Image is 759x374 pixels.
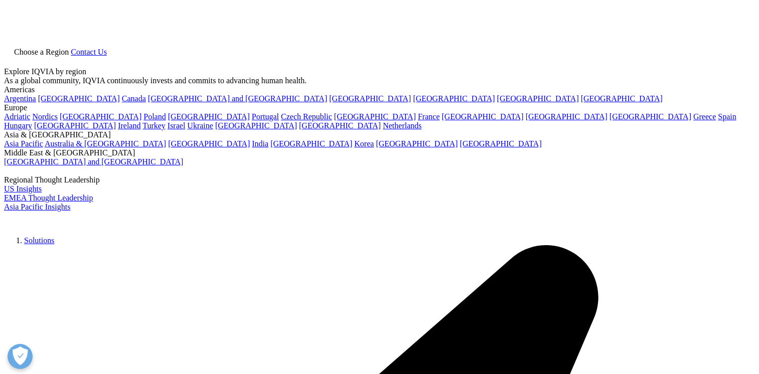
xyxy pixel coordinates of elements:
[4,112,30,121] a: Adriatic
[299,121,381,130] a: [GEOGRAPHIC_DATA]
[187,121,213,130] a: Ukraine
[581,94,663,103] a: [GEOGRAPHIC_DATA]
[4,85,755,94] div: Americas
[14,48,69,56] span: Choose a Region
[4,76,755,85] div: As a global community, IQVIA continuously invests and commits to advancing human health.
[418,112,440,121] a: France
[4,184,42,193] a: US Insights
[497,94,579,103] a: [GEOGRAPHIC_DATA]
[32,112,58,121] a: Nordics
[168,139,250,148] a: [GEOGRAPHIC_DATA]
[252,139,268,148] a: India
[143,112,166,121] a: Poland
[4,67,755,76] div: Explore IQVIA by region
[4,148,755,157] div: Middle East & [GEOGRAPHIC_DATA]
[252,112,279,121] a: Portugal
[4,130,755,139] div: Asia & [GEOGRAPHIC_DATA]
[168,121,186,130] a: Israel
[71,48,107,56] a: Contact Us
[4,103,755,112] div: Europe
[8,344,33,369] button: Açık Tercihler
[329,94,411,103] a: [GEOGRAPHIC_DATA]
[60,112,141,121] a: [GEOGRAPHIC_DATA]
[4,157,183,166] a: [GEOGRAPHIC_DATA] and [GEOGRAPHIC_DATA]
[215,121,297,130] a: [GEOGRAPHIC_DATA]
[693,112,716,121] a: Greece
[281,112,332,121] a: Czech Republic
[354,139,374,148] a: Korea
[148,94,327,103] a: [GEOGRAPHIC_DATA] and [GEOGRAPHIC_DATA]
[376,139,458,148] a: [GEOGRAPHIC_DATA]
[4,139,43,148] a: Asia Pacific
[334,112,416,121] a: [GEOGRAPHIC_DATA]
[526,112,608,121] a: [GEOGRAPHIC_DATA]
[118,121,140,130] a: Ireland
[4,194,93,202] a: EMEA Thought Leadership
[4,121,32,130] a: Hungary
[442,112,524,121] a: [GEOGRAPHIC_DATA]
[413,94,495,103] a: [GEOGRAPHIC_DATA]
[4,203,70,211] a: Asia Pacific Insights
[383,121,421,130] a: Netherlands
[460,139,542,148] a: [GEOGRAPHIC_DATA]
[142,121,166,130] a: Turkey
[4,175,755,184] div: Regional Thought Leadership
[45,139,166,148] a: Australia & [GEOGRAPHIC_DATA]
[270,139,352,148] a: [GEOGRAPHIC_DATA]
[168,112,250,121] a: [GEOGRAPHIC_DATA]
[4,212,84,226] img: IQVIA Healthcare Information Technology and Pharma Clinical Research Company
[24,236,54,245] a: Solutions
[610,112,691,121] a: [GEOGRAPHIC_DATA]
[4,94,36,103] a: Argentina
[38,94,120,103] a: [GEOGRAPHIC_DATA]
[34,121,116,130] a: [GEOGRAPHIC_DATA]
[122,94,146,103] a: Canada
[718,112,736,121] a: Spain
